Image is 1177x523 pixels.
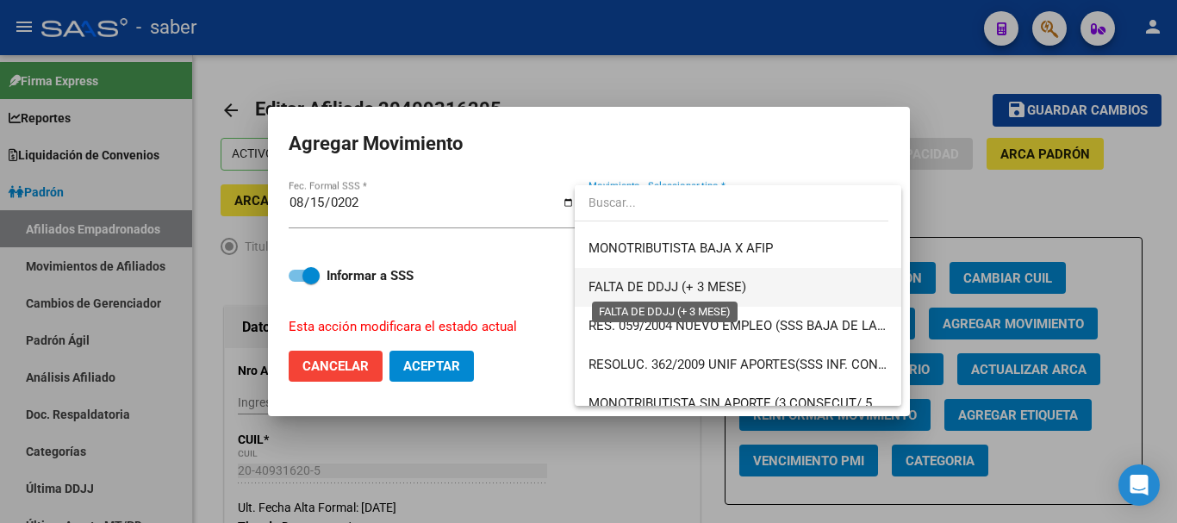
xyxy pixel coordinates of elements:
span: RES. 059/2004 NUEVO EMPLEO (SSS BAJA DE LA OPCION) [588,318,931,333]
span: MONOTRIBUTISTA SIN APORTE (3 CONSECUT/ 5 ALTERNAD) [588,395,943,411]
div: Open Intercom Messenger [1118,464,1160,506]
span: MONOTRIBUTISTA BAJA X AFIP [588,240,773,256]
span: FALTA DE DDJJ (+ 3 MESE) [588,279,746,295]
span: RESOLUC. 362/2009 UNIF APORTES(SSS INF. CON BAJAS) [588,357,925,372]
